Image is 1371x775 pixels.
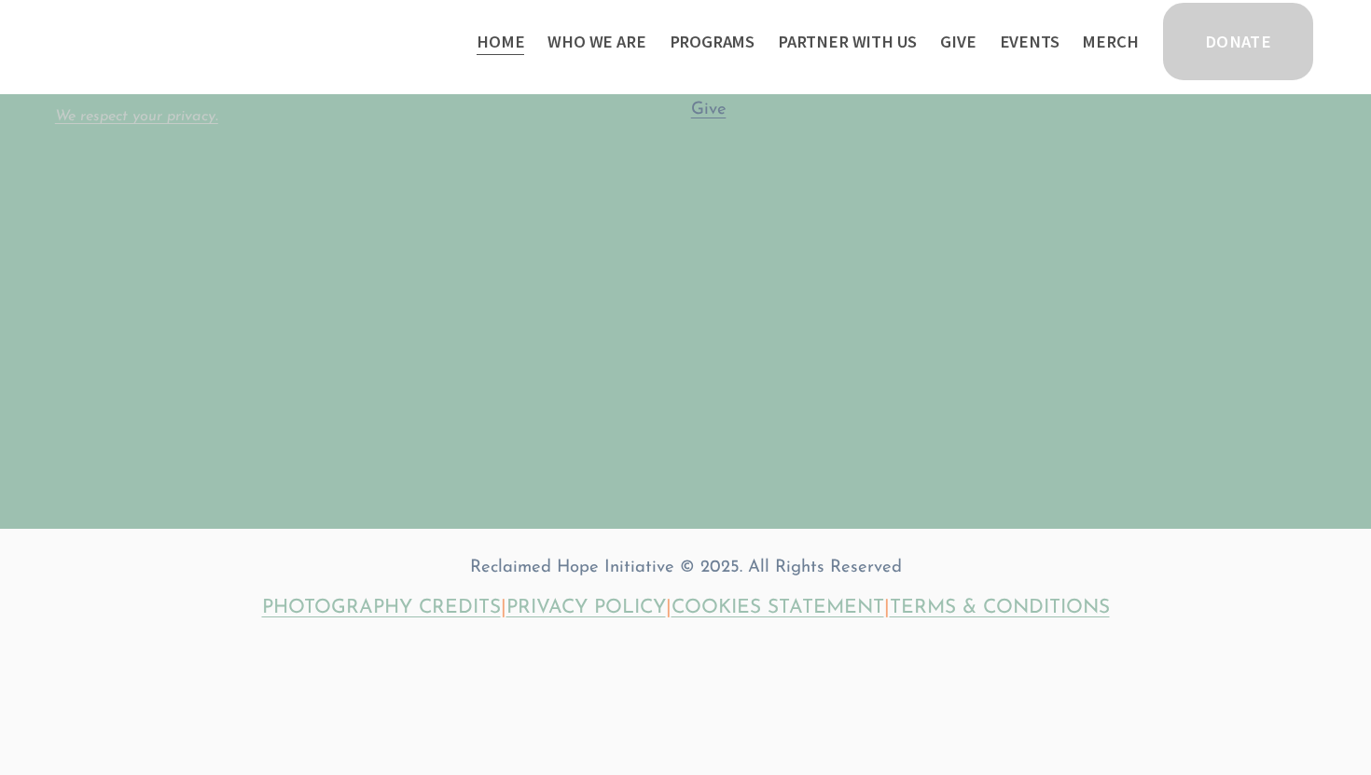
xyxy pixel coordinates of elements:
a: folder dropdown [670,26,755,57]
span: Programs [670,28,755,56]
a: Give [940,26,976,57]
a: Merch [1082,26,1138,57]
a: Events [1000,26,1059,57]
a: TERMS & CONDITIONS [890,594,1110,621]
a: We respect your privacy. [55,109,218,124]
p: | | | [55,594,1316,621]
a: PRIVACY POLICY [506,594,666,621]
a: Give [691,98,727,122]
a: PHOTOGRAPHY CREDITS [262,594,501,621]
p: Reclaimed Hope Initiative © 2025. All Rights Reserved [55,556,1316,580]
a: COOKIES STATEMENT [672,594,884,621]
a: Home [477,26,524,57]
span: Who We Are [547,28,645,56]
span: Partner With Us [778,28,917,56]
a: folder dropdown [778,26,917,57]
a: folder dropdown [547,26,645,57]
span: Give [691,101,727,118]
